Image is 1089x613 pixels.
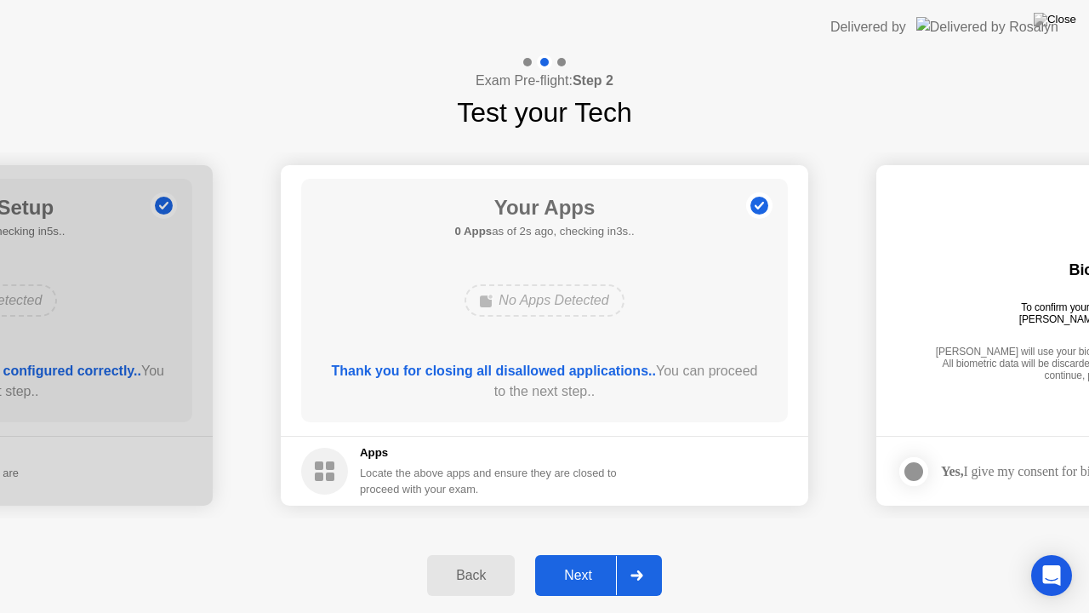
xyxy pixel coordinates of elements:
b: Thank you for closing all disallowed applications.. [332,364,656,378]
div: Locate the above apps and ensure they are closed to proceed with your exam. [360,465,618,497]
img: Delivered by Rosalyn [916,17,1058,37]
div: Back [432,568,510,583]
div: Delivered by [830,17,906,37]
h1: Your Apps [454,192,634,223]
b: Step 2 [573,73,613,88]
img: Close [1034,13,1076,26]
div: Next [540,568,616,583]
h4: Exam Pre-flight: [476,71,613,91]
strong: Yes, [941,464,963,478]
div: Open Intercom Messenger [1031,555,1072,596]
h5: Apps [360,444,618,461]
button: Back [427,555,515,596]
b: 0 Apps [454,225,492,238]
div: No Apps Detected [465,284,624,317]
div: You can proceed to the next step.. [326,361,764,402]
h5: as of 2s ago, checking in3s.. [454,223,634,240]
button: Next [535,555,662,596]
h1: Test your Tech [457,92,632,133]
